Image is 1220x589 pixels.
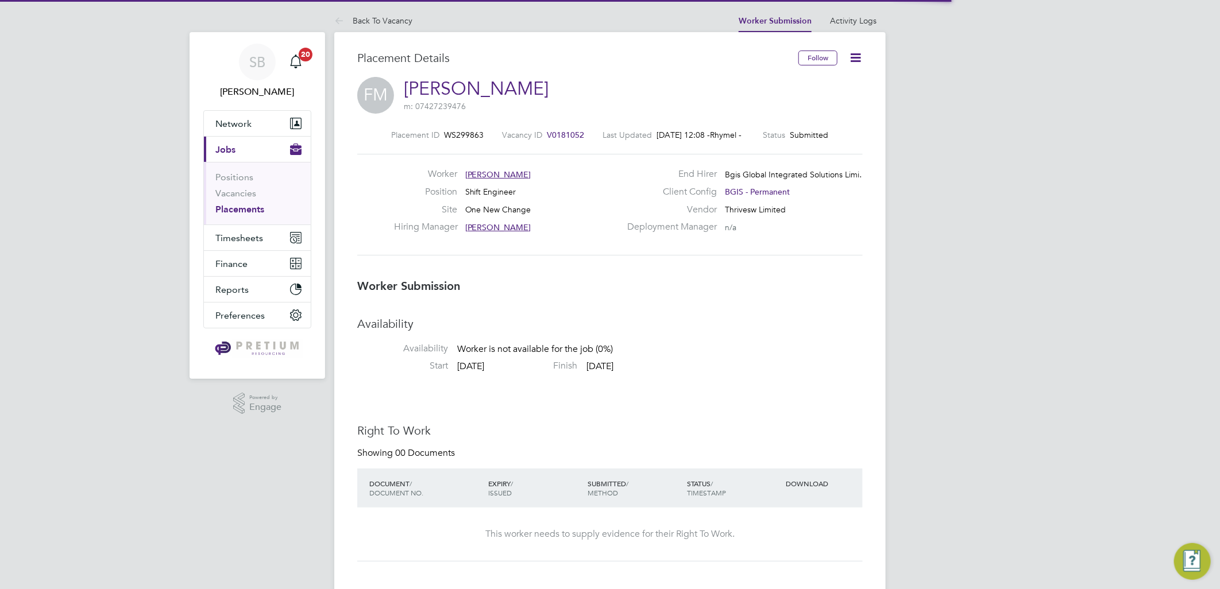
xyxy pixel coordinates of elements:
[763,130,786,140] label: Status
[249,55,265,69] span: SB
[457,361,484,372] span: [DATE]
[739,16,812,26] a: Worker Submission
[588,488,618,497] span: METHOD
[457,344,613,355] span: Worker is not available for the job (0%)
[465,222,531,232] span: [PERSON_NAME]
[783,473,863,494] div: DOWNLOAD
[657,130,711,140] span: [DATE] 12:08 -
[711,479,713,488] span: /
[687,488,726,497] span: TIMESTAMP
[357,343,448,355] label: Availability
[212,340,302,358] img: pretium-logo-retina.png
[1174,543,1211,580] button: Engage Resource Center
[392,130,440,140] label: Placement ID
[488,488,512,497] span: ISSUED
[487,360,577,372] label: Finish
[410,479,412,488] span: /
[369,528,851,540] div: This worker needs to supply evidence for their Right To Work.
[249,393,281,402] span: Powered by
[357,316,863,331] h3: Availability
[284,44,307,80] a: 20
[725,169,867,180] span: Bgis Global Integrated Solutions Limi…
[204,251,311,276] button: Finance
[215,232,263,243] span: Timesheets
[215,188,256,199] a: Vacancies
[603,130,653,140] label: Last Updated
[711,130,745,140] span: Rhymel -
[503,130,543,140] label: Vacancy ID
[511,479,513,488] span: /
[626,479,628,488] span: /
[203,85,311,99] span: Sasha Baird
[203,340,311,358] a: Go to home page
[357,279,460,293] b: Worker Submission
[404,101,466,111] span: m: 07427239476
[357,360,448,372] label: Start
[190,32,325,379] nav: Main navigation
[204,137,311,162] button: Jobs
[215,144,235,155] span: Jobs
[684,473,783,503] div: STATUS
[586,361,613,372] span: [DATE]
[394,186,457,198] label: Position
[394,168,457,180] label: Worker
[465,187,516,197] span: Shift Engineer
[798,51,837,65] button: Follow
[585,473,684,503] div: SUBMITTED
[394,204,457,216] label: Site
[725,187,790,197] span: BGIS - Permanent
[445,130,484,140] span: WS299863
[725,222,736,232] span: n/a
[394,221,457,233] label: Hiring Manager
[357,447,457,459] div: Showing
[357,423,863,438] h3: Right To Work
[203,44,311,99] a: SB[PERSON_NAME]
[366,473,485,503] div: DOCUMENT
[204,225,311,250] button: Timesheets
[215,118,252,129] span: Network
[404,77,549,100] a: [PERSON_NAME]
[620,221,717,233] label: Deployment Manager
[204,277,311,302] button: Reports
[249,402,281,412] span: Engage
[215,172,253,183] a: Positions
[233,393,282,414] a: Powered byEngage
[790,130,829,140] span: Submitted
[215,284,249,295] span: Reports
[299,48,312,61] span: 20
[357,51,790,65] h3: Placement Details
[204,162,311,224] div: Jobs
[369,488,423,497] span: DOCUMENT NO.
[620,204,717,216] label: Vendor
[725,204,786,215] span: Thrivesw Limited
[830,15,877,26] a: Activity Logs
[215,258,248,269] span: Finance
[485,473,585,503] div: EXPIRY
[334,15,412,26] a: Back To Vacancy
[204,303,311,328] button: Preferences
[465,204,531,215] span: One New Change
[620,168,717,180] label: End Hirer
[547,130,585,140] span: V0181052
[620,186,717,198] label: Client Config
[215,310,265,321] span: Preferences
[215,204,264,215] a: Placements
[465,169,531,180] span: [PERSON_NAME]
[357,77,394,114] span: FM
[395,447,455,459] span: 00 Documents
[204,111,311,136] button: Network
